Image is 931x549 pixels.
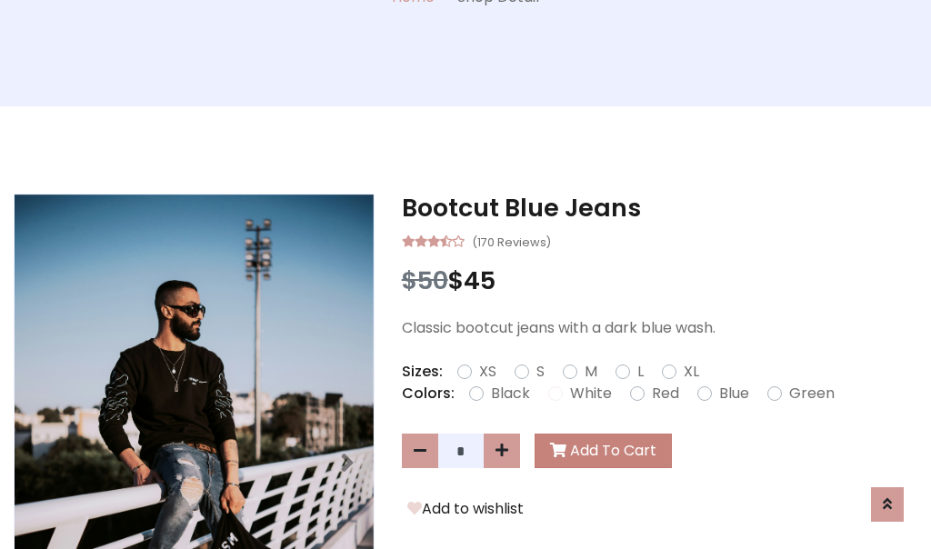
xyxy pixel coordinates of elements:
label: Blue [719,383,749,404]
label: XL [684,361,699,383]
span: $50 [402,264,448,297]
label: S [536,361,545,383]
label: L [637,361,644,383]
button: Add to wishlist [402,497,529,521]
p: Sizes: [402,361,443,383]
label: White [570,383,612,404]
p: Colors: [402,383,455,404]
h3: Bootcut Blue Jeans [402,194,917,223]
label: Black [491,383,530,404]
label: M [585,361,597,383]
p: Classic bootcut jeans with a dark blue wash. [402,317,917,339]
label: Red [652,383,679,404]
h3: $ [402,266,917,295]
span: 45 [464,264,496,297]
button: Add To Cart [535,434,672,468]
label: XS [479,361,496,383]
small: (170 Reviews) [472,230,551,252]
label: Green [789,383,835,404]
